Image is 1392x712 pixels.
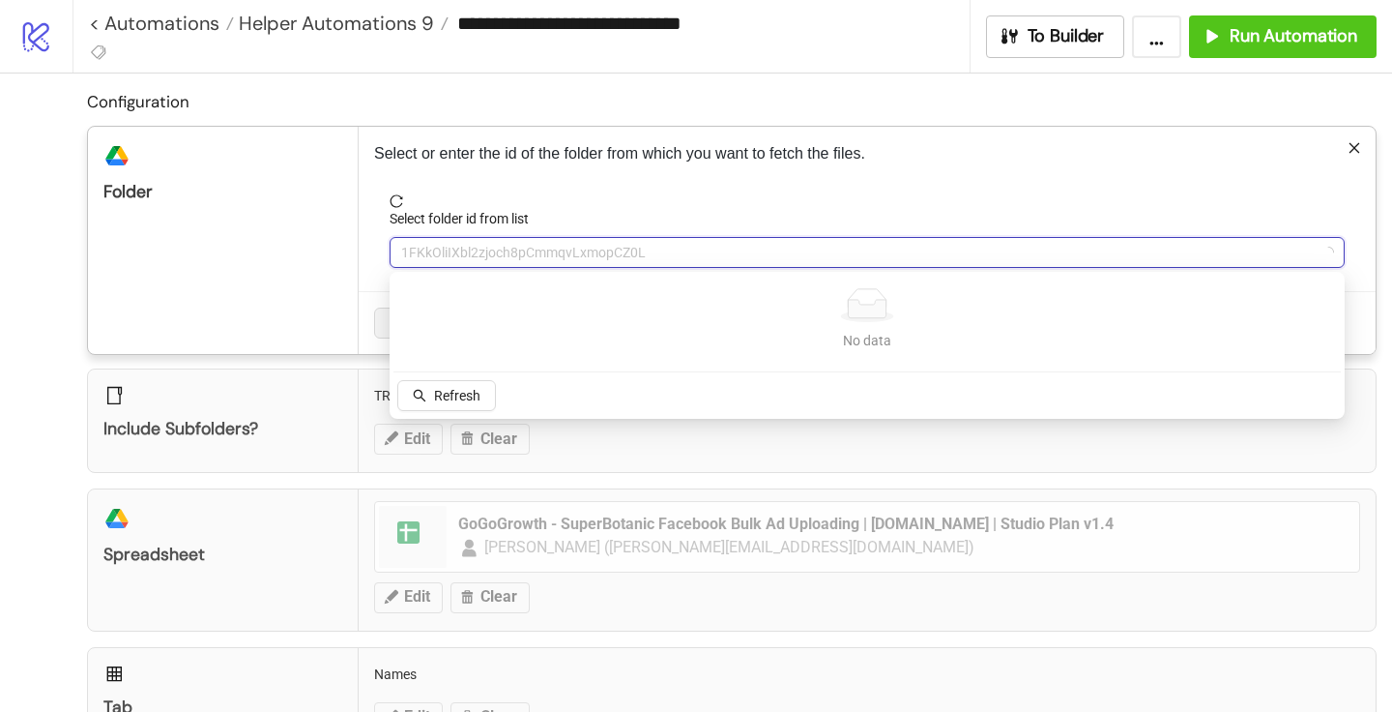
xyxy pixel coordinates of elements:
span: Refresh [434,388,480,403]
span: 1FKkOliIXbl2zjoch8pCmmqvLxmopCZ0L [401,238,1333,267]
h2: Configuration [87,89,1377,114]
div: Folder [103,181,342,203]
span: Run Automation [1230,25,1357,47]
span: loading [1320,245,1337,261]
span: To Builder [1028,25,1105,47]
span: search [413,389,426,402]
p: Select or enter the id of the folder from which you want to fetch the files. [374,142,1360,165]
span: close [1348,141,1361,155]
a: < Automations [89,14,234,33]
div: No data [413,330,1321,351]
label: Select folder id from list [390,208,541,229]
button: To Builder [986,15,1125,58]
button: Cancel [374,308,446,339]
span: reload [390,194,1345,208]
a: Helper Automations 9 [234,14,449,33]
button: Run Automation [1189,15,1377,58]
button: ... [1132,15,1181,58]
span: Helper Automations 9 [234,11,434,36]
button: Refresh [397,380,496,411]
